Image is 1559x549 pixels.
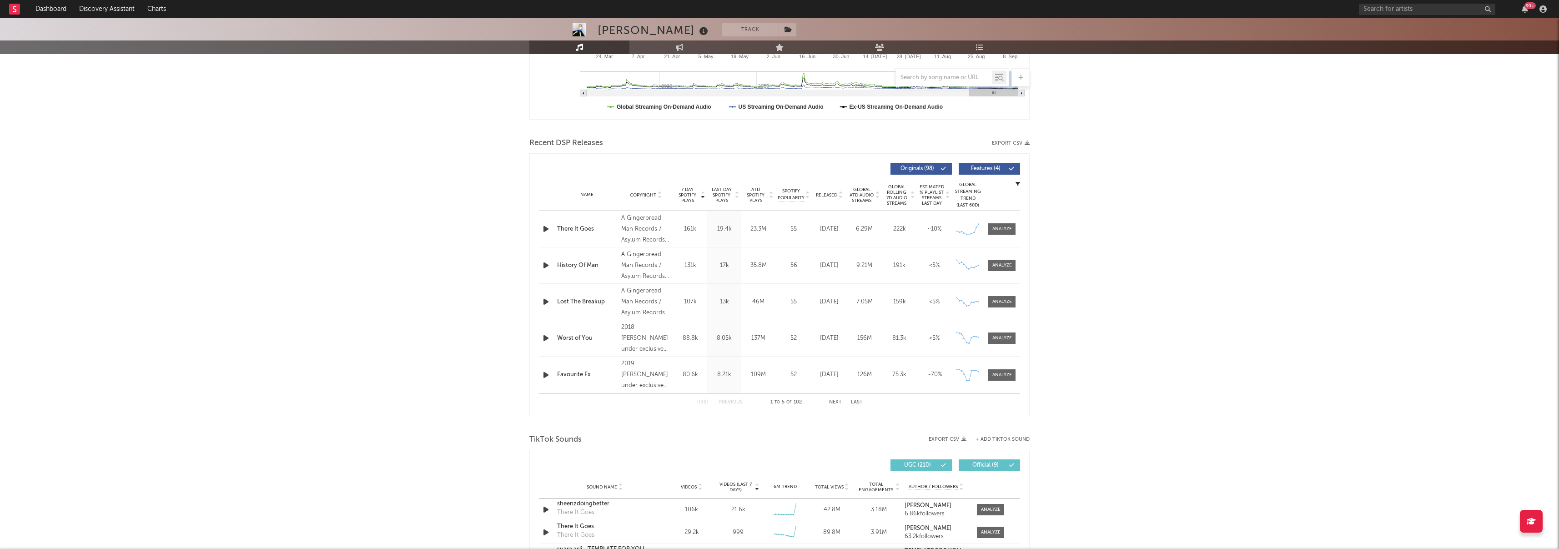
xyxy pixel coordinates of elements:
div: 55 [778,225,810,234]
button: 99+ [1522,5,1528,13]
span: Released [816,192,837,198]
a: There It Goes [557,225,617,234]
button: Next [829,400,842,405]
div: 21.6k [731,505,745,514]
button: Official(9) [959,459,1020,471]
div: 9.21M [849,261,880,270]
strong: [PERSON_NAME] [905,503,951,509]
div: 81.3k [884,334,915,343]
div: [DATE] [814,370,845,379]
a: Worst of You [557,334,617,343]
div: 7.05M [849,297,880,307]
div: 13k [709,297,739,307]
span: Official ( 9 ) [965,463,1006,468]
div: 52 [778,334,810,343]
div: 131k [675,261,705,270]
div: [DATE] [814,334,845,343]
button: Last [851,400,863,405]
strong: [PERSON_NAME] [905,525,951,531]
input: Search by song name or URL [896,74,992,81]
span: Features ( 4 ) [965,166,1006,171]
button: + Add TikTok Sound [976,437,1030,442]
span: ATD Spotify Plays [744,187,768,203]
button: Previous [719,400,743,405]
span: Total Engagements [858,482,895,493]
text: 30. Jun [833,54,849,59]
div: 19.4k [709,225,739,234]
div: 35.8M [744,261,773,270]
a: sheenzdoingbetter [557,499,652,509]
div: 42.8M [811,505,853,514]
span: to [774,400,780,404]
div: 222k [884,225,915,234]
span: Total Views [815,484,844,490]
span: Global ATD Audio Streams [849,187,874,203]
a: There It Goes [557,522,652,531]
button: UGC(210) [890,459,952,471]
div: 89.8M [811,528,853,537]
button: Export CSV [992,141,1030,146]
button: Features(4) [959,163,1020,175]
div: 46M [744,297,773,307]
div: 8.05k [709,334,739,343]
div: 6.86k followers [905,511,968,517]
input: Search for artists [1359,4,1495,15]
text: 14. [DATE] [863,54,887,59]
div: 56 [778,261,810,270]
button: + Add TikTok Sound [966,437,1030,442]
div: 159k [884,297,915,307]
div: [PERSON_NAME] [598,23,710,38]
div: 1 5 102 [761,397,811,408]
span: Last Day Spotify Plays [709,187,734,203]
div: 55 [778,297,810,307]
a: Favourite Ex [557,370,617,379]
div: 88.8k [675,334,705,343]
div: [DATE] [814,261,845,270]
div: 137M [744,334,773,343]
text: US Streaming On-Demand Audio [739,104,824,110]
text: 21. Apr [664,54,680,59]
div: Name [557,191,617,198]
div: <5% [919,334,950,343]
button: Originals(98) [890,163,952,175]
div: 3.91M [858,528,900,537]
text: 2. Jun [767,54,780,59]
div: 2019 [PERSON_NAME] under exclusive licence to Atlantic Records UK, a division of Warner Music UK ... [621,358,671,391]
div: 3.18M [858,505,900,514]
div: A Gingerbread Man Records / Asylum Records UK release, Under exclusive license to Warner Music UK... [621,213,671,246]
div: [DATE] [814,225,845,234]
button: Track [722,23,779,36]
text: 5. May [699,54,714,59]
span: Estimated % Playlist Streams Last Day [919,184,944,206]
div: 107k [675,297,705,307]
div: 126M [849,370,880,379]
div: <5% [919,261,950,270]
span: of [786,400,792,404]
text: Ex-US Streaming On-Demand Audio [850,104,943,110]
div: ~ 10 % [919,225,950,234]
span: Author / Followers [909,484,958,490]
span: Global Rolling 7D Audio Streams [884,184,909,206]
text: 25. Aug [968,54,985,59]
div: 2018 [PERSON_NAME] under exclusive licence to Atlantic Records UK, a division of Warner Music UK ... [621,322,671,355]
button: First [696,400,709,405]
div: 63.2k followers [905,534,968,540]
div: [DATE] [814,297,845,307]
div: History Of Man [557,261,617,270]
span: Originals ( 98 ) [896,166,938,171]
div: 29.2k [670,528,713,537]
div: 999 [733,528,744,537]
span: Videos (last 7 days) [717,482,754,493]
text: 24. Mar [596,54,613,59]
text: 16. Jun [799,54,815,59]
div: 17k [709,261,739,270]
div: There It Goes [557,508,594,517]
span: Sound Name [587,484,617,490]
text: 28. [DATE] [897,54,921,59]
div: 99 + [1524,2,1536,9]
div: 80.6k [675,370,705,379]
